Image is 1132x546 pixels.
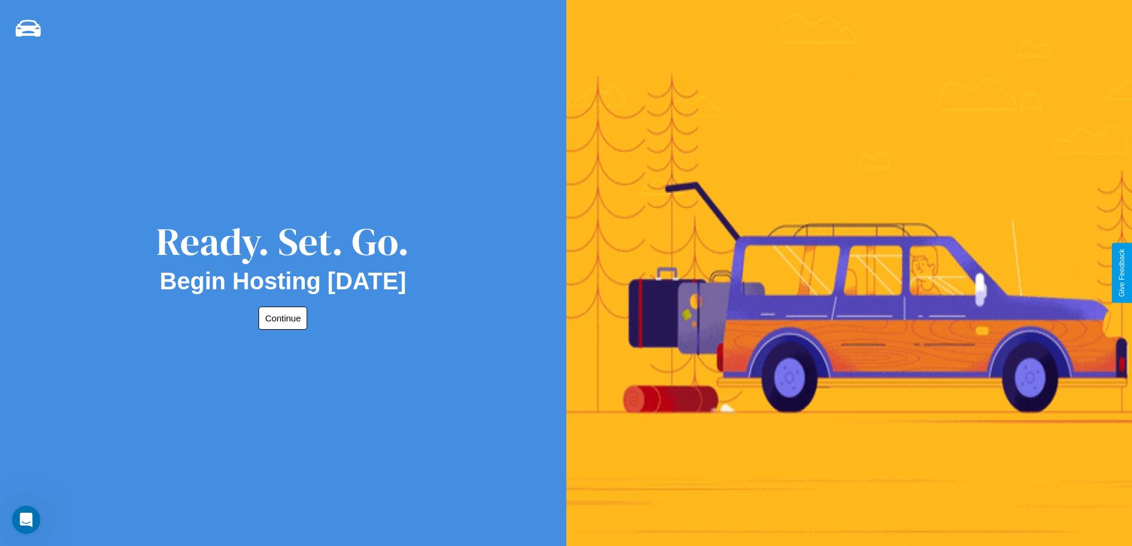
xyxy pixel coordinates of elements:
div: Give Feedback [1118,249,1126,297]
iframe: Intercom live chat [12,506,40,534]
h2: Begin Hosting [DATE] [160,268,406,295]
div: Ready. Set. Go. [156,215,409,268]
button: Continue [258,307,307,330]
